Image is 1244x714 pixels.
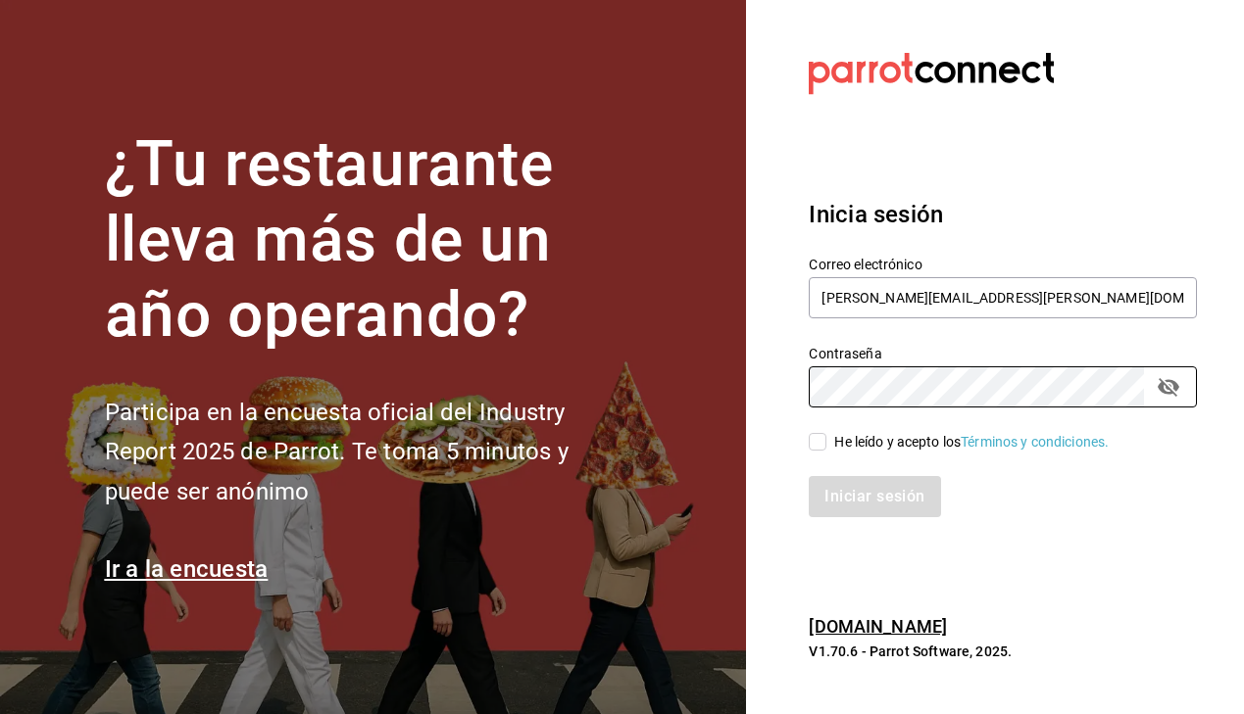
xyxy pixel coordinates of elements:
label: Contraseña [809,347,1197,360]
h3: Inicia sesión [809,197,1197,232]
a: [DOMAIN_NAME] [809,616,947,637]
h1: ¿Tu restaurante lleva más de un año operando? [105,127,634,353]
a: Términos y condiciones. [961,434,1109,450]
button: passwordField [1152,370,1185,404]
p: V1.70.6 - Parrot Software, 2025. [809,642,1197,661]
div: He leído y acepto los [834,432,1109,452]
a: Ir a la encuesta [105,555,269,583]
input: Ingresa tu correo electrónico [809,277,1197,318]
h2: Participa en la encuesta oficial del Industry Report 2025 de Parrot. Te toma 5 minutos y puede se... [105,393,634,512]
label: Correo electrónico [809,258,1197,271]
